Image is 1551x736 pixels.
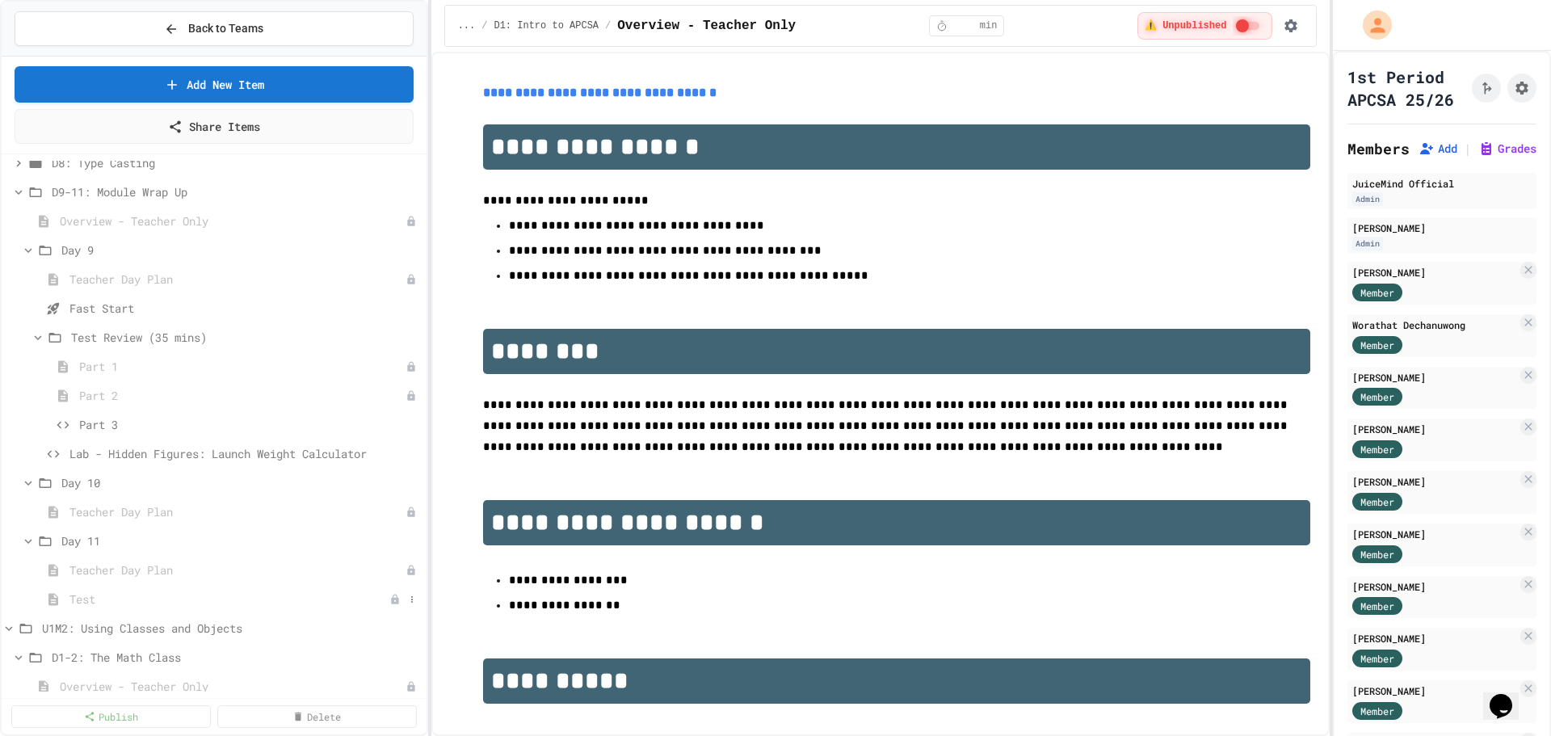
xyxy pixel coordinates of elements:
span: Overview - Teacher Only [60,678,406,695]
div: [PERSON_NAME] [1352,631,1517,646]
div: Worathat Dechanuwong [1352,318,1517,332]
span: Teacher Day Plan [69,561,406,578]
button: Add [1419,141,1457,157]
a: Add New Item [15,66,414,103]
span: ⚠️ Unpublished [1145,19,1226,32]
div: Unpublished [406,390,417,402]
div: Unpublished [406,681,417,692]
span: Part 3 [79,416,420,433]
div: Admin [1352,192,1383,206]
span: Member [1360,442,1394,456]
div: ⚠️ Students cannot see this content! Click the toggle to publish it and make it visible to your c... [1137,12,1272,40]
span: Test [69,591,389,608]
div: JuiceMind Official [1352,176,1532,191]
span: Member [1360,704,1394,718]
div: Unpublished [389,594,401,605]
span: / [481,19,487,32]
div: [PERSON_NAME] [1352,265,1517,280]
div: [PERSON_NAME] [1352,474,1517,489]
a: Delete [217,705,417,728]
span: Member [1360,389,1394,404]
span: D8: Type Casting [52,154,420,171]
div: My Account [1346,6,1396,44]
div: Unpublished [406,507,417,518]
span: Member [1360,547,1394,561]
button: Assignment Settings [1507,74,1536,103]
span: Teacher Day Plan [69,503,406,520]
span: Teacher Day Plan [69,271,406,288]
iframe: chat widget [1483,671,1535,720]
div: Admin [1352,237,1383,250]
div: Unpublished [406,274,417,285]
h1: 1st Period APCSA 25/26 [1347,65,1465,111]
span: Member [1360,494,1394,509]
div: [PERSON_NAME] [1352,370,1517,385]
div: [PERSON_NAME] [1352,422,1517,436]
div: Unpublished [406,361,417,372]
div: [PERSON_NAME] [1352,683,1517,698]
span: D1-2: The Math Class [52,649,420,666]
div: Unpublished [406,216,417,227]
span: ... [458,19,476,32]
span: Day 11 [61,532,420,549]
span: Member [1360,651,1394,666]
button: Grades [1478,141,1536,157]
div: [PERSON_NAME] [1352,527,1517,541]
span: Member [1360,599,1394,613]
span: Test Review (35 mins) [71,329,420,346]
span: D9-11: Module Wrap Up [52,183,420,200]
div: [PERSON_NAME] [1352,579,1517,594]
span: Part 1 [79,358,406,375]
span: U1M2: Using Classes and Objects [42,620,420,637]
span: | [1464,139,1472,158]
span: Part 2 [79,387,406,404]
span: Lab - Hidden Figures: Launch Weight Calculator [69,445,420,462]
a: Share Items [15,109,414,144]
div: Unpublished [406,565,417,576]
a: Publish [11,705,211,728]
button: More options [404,591,420,608]
span: D1: Intro to APCSA [494,19,599,32]
span: Fast Start [69,300,420,317]
span: / [605,19,611,32]
span: Back to Teams [188,20,263,37]
button: Click to see fork details [1472,74,1501,103]
div: [PERSON_NAME] [1352,221,1532,235]
button: Back to Teams [15,11,414,46]
span: Day 10 [61,474,420,491]
span: Day 9 [61,242,420,259]
span: min [980,19,998,32]
span: Member [1360,285,1394,300]
span: Member [1360,338,1394,352]
h2: Members [1347,137,1410,160]
span: Overview - Teacher Only [60,212,406,229]
span: Overview - Teacher Only [617,16,796,36]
